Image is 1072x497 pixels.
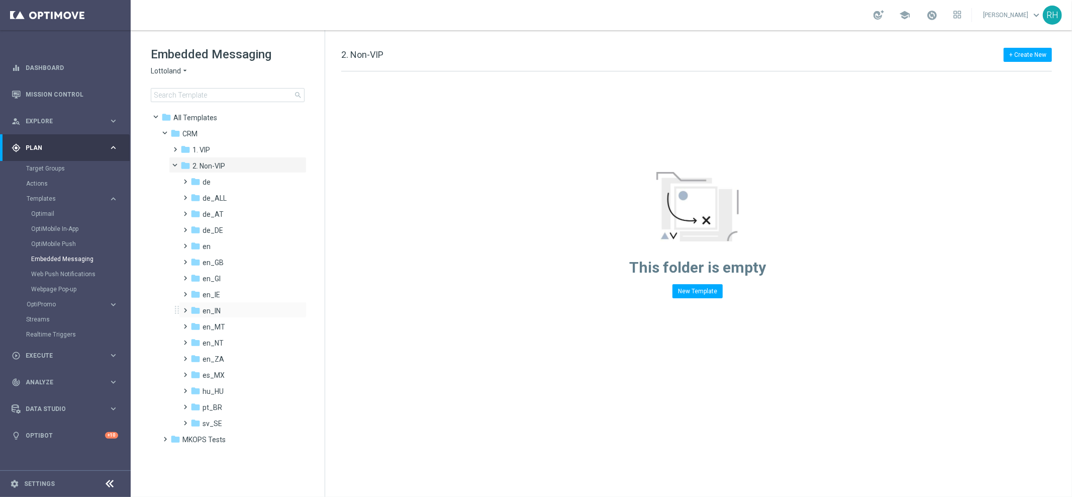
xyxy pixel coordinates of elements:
[190,177,201,187] i: folder
[203,371,225,380] span: es_MX
[151,46,305,62] h1: Embedded Messaging
[203,387,224,396] span: hu_HU
[27,196,109,202] div: Templates
[190,241,201,251] i: folder
[182,129,198,138] span: CRM
[11,91,119,99] div: Mission Control
[203,242,211,251] span: en
[26,54,118,81] a: Dashboard
[1031,10,1042,21] span: keyboard_arrow_down
[11,144,119,152] div: gps_fixed Plan keyboard_arrow_right
[190,273,201,283] i: folder
[26,315,105,323] a: Streams
[12,351,21,360] i: play_circle_outline
[203,274,221,283] span: en_GI
[151,66,189,76] button: Lottoland arrow_drop_down
[26,297,130,312] div: OptiPromo
[26,176,130,191] div: Actions
[190,370,201,380] i: folder
[31,240,105,248] a: OptiMobile Push
[12,81,118,108] div: Mission Control
[190,321,201,332] i: folder
[26,300,119,308] button: OptiPromo keyboard_arrow_right
[31,255,105,263] a: Embedded Messaging
[190,193,201,203] i: folder
[31,210,105,218] a: Optimail
[27,301,99,307] span: OptiPromo
[656,172,739,241] img: emptyStateManageTemplates.jpg
[11,432,119,440] button: lightbulb Optibot +10
[11,378,119,386] button: track_changes Analyze keyboard_arrow_right
[203,226,223,235] span: de_DE
[173,113,217,122] span: Templates
[192,145,210,154] span: 1. VIP
[24,481,55,487] a: Settings
[26,406,109,412] span: Data Studio
[12,404,109,413] div: Data Studio
[203,322,225,332] span: en_MT
[26,353,109,359] span: Execute
[109,300,118,309] i: keyboard_arrow_right
[11,117,119,125] button: person_search Explore keyboard_arrow_right
[12,63,21,72] i: equalizer
[31,285,105,293] a: Webpage Pop-up
[12,143,109,152] div: Plan
[12,351,109,360] div: Execute
[190,418,201,428] i: folder
[190,402,201,412] i: folder
[170,128,180,138] i: folder
[180,144,190,154] i: folder
[26,312,130,327] div: Streams
[31,270,105,278] a: Web Push Notifications
[105,432,118,439] div: +10
[26,195,119,203] button: Templates keyboard_arrow_right
[203,194,227,203] span: de_ALL
[203,210,224,219] span: de_AT
[182,435,226,444] span: MKOPS Tests
[11,64,119,72] div: equalizer Dashboard
[672,284,723,298] button: New Template
[203,306,221,315] span: en_IN
[109,143,118,152] i: keyboard_arrow_right
[26,379,109,385] span: Analyze
[203,419,222,428] span: sv_SE
[341,49,383,60] span: 2. Non-VIP
[203,403,222,412] span: pt_BR
[109,194,118,204] i: keyboard_arrow_right
[109,377,118,387] i: keyboard_arrow_right
[31,282,130,297] div: Webpage Pop-up
[27,301,109,307] div: OptiPromo
[26,164,105,173] a: Target Groups
[27,196,99,202] span: Templates
[12,378,109,387] div: Analyze
[26,191,130,297] div: Templates
[12,143,21,152] i: gps_fixed
[203,339,224,348] span: en_NT
[12,117,21,126] i: person_search
[190,386,201,396] i: folder
[203,258,224,267] span: en_GB
[31,267,130,282] div: Web Push Notifications
[109,116,118,126] i: keyboard_arrow_right
[31,221,130,236] div: OptiMobile In-App
[190,209,201,219] i: folder
[190,225,201,235] i: folder
[899,10,910,21] span: school
[26,330,105,339] a: Realtime Triggers
[629,259,766,276] span: This folder is empty
[181,66,189,76] i: arrow_drop_down
[161,112,171,122] i: folder
[31,225,105,233] a: OptiMobile In-App
[170,434,180,444] i: folder
[31,236,130,252] div: OptiMobile Push
[1043,6,1062,25] div: RH
[31,252,130,267] div: Embedded Messaging
[151,66,181,76] span: Lottoland
[11,352,119,360] button: play_circle_outline Execute keyboard_arrow_right
[1004,48,1052,62] button: + Create New
[11,405,119,413] div: Data Studio keyboard_arrow_right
